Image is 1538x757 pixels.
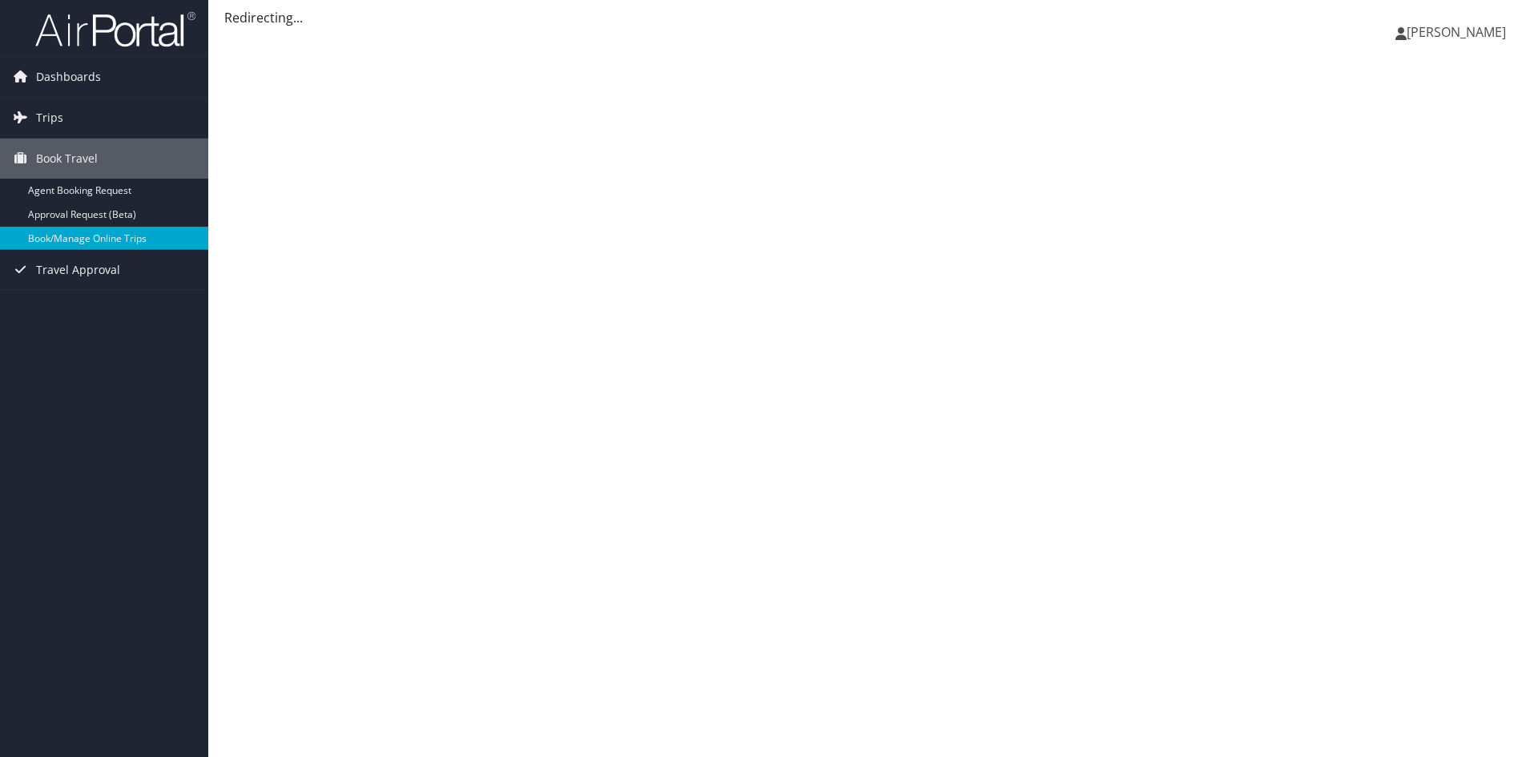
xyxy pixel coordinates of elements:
[36,98,63,138] span: Trips
[36,57,101,97] span: Dashboards
[224,8,1522,27] div: Redirecting...
[36,139,98,179] span: Book Travel
[1407,23,1506,41] span: [PERSON_NAME]
[1395,8,1522,56] a: [PERSON_NAME]
[35,10,195,48] img: airportal-logo.png
[36,250,120,290] span: Travel Approval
